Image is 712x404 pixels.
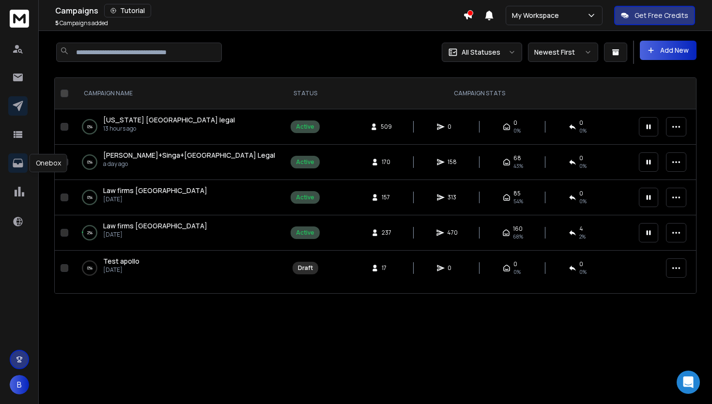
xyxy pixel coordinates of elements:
[296,123,314,131] div: Active
[103,195,207,203] p: [DATE]
[513,127,521,135] span: 0%
[104,4,151,17] button: Tutorial
[579,233,586,240] span: 2 %
[55,19,59,27] span: 5
[103,256,139,266] a: Test apollo
[87,157,93,167] p: 0 %
[528,43,598,62] button: Newest First
[296,229,314,237] div: Active
[72,78,285,109] th: CAMPAIGN NAME
[448,264,457,272] span: 0
[513,260,517,268] span: 0
[640,41,697,60] button: Add New
[30,154,67,172] div: Onebox
[55,19,108,27] p: Campaigns added
[103,221,207,230] span: Law firms [GEOGRAPHIC_DATA]
[677,371,700,394] div: Open Intercom Messenger
[382,194,391,201] span: 157
[579,162,587,170] span: 0 %
[72,180,285,215] td: 0%Law firms [GEOGRAPHIC_DATA][DATE]
[579,260,583,268] span: 0
[462,47,500,57] p: All Statuses
[87,193,93,202] p: 0 %
[72,215,285,251] td: 2%Law firms [GEOGRAPHIC_DATA][DATE]
[579,225,583,233] span: 4
[513,233,523,240] span: 68 %
[298,264,313,272] div: Draft
[285,78,325,109] th: STATUS
[87,263,93,273] p: 0 %
[448,194,457,201] span: 313
[447,229,458,237] span: 470
[103,115,235,125] a: [US_STATE] [GEOGRAPHIC_DATA] legal
[382,264,391,272] span: 17
[635,11,688,20] p: Get Free Credits
[103,231,207,239] p: [DATE]
[72,145,285,180] td: 0%[PERSON_NAME]+Singa+[GEOGRAPHIC_DATA] Legala day ago
[72,109,285,145] td: 0%[US_STATE] [GEOGRAPHIC_DATA] legal13 hours ago
[87,228,93,238] p: 2 %
[296,158,314,166] div: Active
[579,190,583,197] span: 0
[103,266,139,274] p: [DATE]
[103,160,275,168] p: a day ago
[87,122,93,132] p: 0 %
[381,123,392,131] span: 509
[579,197,587,205] span: 0 %
[513,162,523,170] span: 43 %
[103,186,207,195] span: Law firms [GEOGRAPHIC_DATA]
[448,158,457,166] span: 158
[103,221,207,231] a: Law firms [GEOGRAPHIC_DATA]
[296,194,314,201] div: Active
[325,78,633,109] th: CAMPAIGN STATS
[579,268,587,276] span: 0%
[513,190,521,197] span: 85
[103,186,207,195] a: Law firms [GEOGRAPHIC_DATA]
[448,123,457,131] span: 0
[382,158,391,166] span: 170
[103,150,275,160] a: [PERSON_NAME]+Singa+[GEOGRAPHIC_DATA] Legal
[513,268,521,276] span: 0%
[10,375,29,394] button: B
[512,11,563,20] p: My Workspace
[513,197,523,205] span: 54 %
[579,127,587,135] span: 0%
[103,125,235,133] p: 13 hours ago
[103,115,235,124] span: [US_STATE] [GEOGRAPHIC_DATA] legal
[513,154,521,162] span: 68
[579,119,583,127] span: 0
[513,119,517,127] span: 0
[579,154,583,162] span: 0
[614,6,695,25] button: Get Free Credits
[513,225,523,233] span: 160
[72,251,285,286] td: 0%Test apollo[DATE]
[382,229,391,237] span: 237
[55,4,463,17] div: Campaigns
